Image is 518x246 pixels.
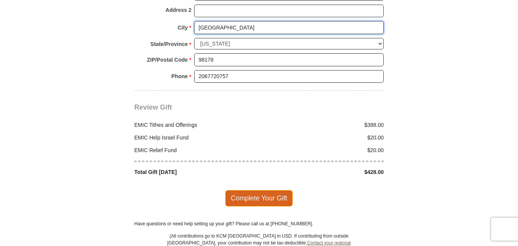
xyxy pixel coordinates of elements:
[130,121,259,129] div: EMIC Tithes and Offerings
[225,190,293,206] span: Complete Your Gift
[178,22,188,33] strong: City
[130,146,259,154] div: EMIC Relief Fund
[150,39,188,49] strong: State/Province
[259,168,388,176] div: $428.00
[130,168,259,176] div: Total Gift [DATE]
[130,134,259,142] div: EMIC Help Israel Fund
[165,5,191,15] strong: Address 2
[259,121,388,129] div: $388.00
[134,220,384,227] p: Have questions or need help setting up your gift? Please call us at [PHONE_NUMBER].
[134,103,172,111] span: Review Gift
[259,146,388,154] div: $20.00
[172,71,188,82] strong: Phone
[147,54,188,65] strong: ZIP/Postal Code
[259,134,388,142] div: $20.00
